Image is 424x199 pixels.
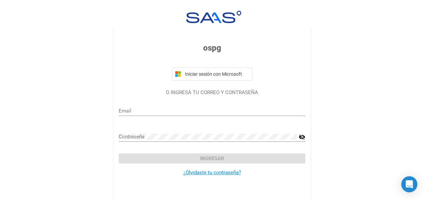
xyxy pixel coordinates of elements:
[184,71,249,77] span: Iniciar sesión con Microsoft
[183,170,241,176] a: ¿Olvidaste tu contraseña?
[299,133,305,141] mat-icon: visibility_off
[200,155,224,161] span: Ingresar
[401,176,417,192] div: Open Intercom Messenger
[172,67,252,81] button: Iniciar sesión con Microsoft
[119,89,305,96] p: O INGRESÁ TU CORREO Y CONTRASEÑA
[119,153,305,163] button: Ingresar
[119,42,305,54] h3: ospg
